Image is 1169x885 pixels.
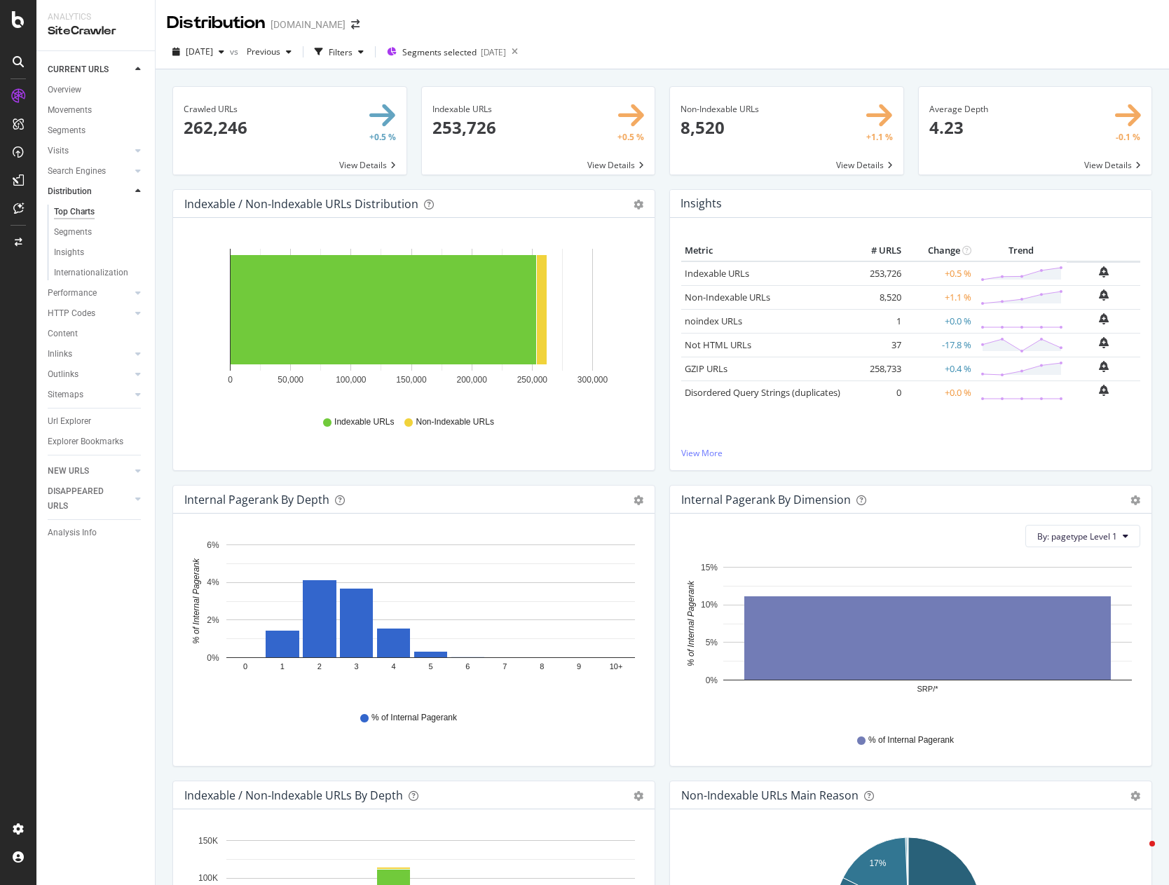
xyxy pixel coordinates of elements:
[48,464,89,479] div: NEW URLS
[48,164,106,179] div: Search Engines
[905,333,975,357] td: -17.8 %
[1037,530,1117,542] span: By: pagetype Level 1
[191,558,201,644] text: % of Internal Pagerank
[351,20,360,29] div: arrow-right-arrow-left
[849,285,905,309] td: 8,520
[1099,266,1109,277] div: bell-plus
[48,103,92,118] div: Movements
[54,205,145,219] a: Top Charts
[685,267,749,280] a: Indexable URLs
[48,144,69,158] div: Visits
[278,375,303,385] text: 50,000
[540,663,544,671] text: 8
[456,375,487,385] text: 200,000
[905,240,975,261] th: Change
[48,11,144,23] div: Analytics
[465,663,470,671] text: 6
[849,261,905,286] td: 253,726
[184,493,329,507] div: Internal Pagerank by Depth
[610,663,623,671] text: 10+
[905,285,975,309] td: +1.1 %
[685,362,727,375] a: GZIP URLs
[271,18,346,32] div: [DOMAIN_NAME]
[681,240,849,261] th: Metric
[207,653,219,663] text: 0%
[503,663,507,671] text: 7
[241,46,280,57] span: Previous
[686,580,696,666] text: % of Internal Pagerank
[309,41,369,63] button: Filters
[681,493,851,507] div: Internal Pagerank By Dimension
[634,495,643,505] div: gear
[230,46,241,57] span: vs
[701,601,718,610] text: 10%
[48,434,123,449] div: Explorer Bookmarks
[905,380,975,404] td: +0.0 %
[243,663,247,671] text: 0
[48,367,78,382] div: Outlinks
[685,315,742,327] a: noindex URLs
[392,663,396,671] text: 4
[48,387,131,402] a: Sitemaps
[48,327,145,341] a: Content
[48,62,109,77] div: CURRENT URLS
[975,240,1067,261] th: Trend
[48,347,131,362] a: Inlinks
[48,464,131,479] a: NEW URLS
[868,734,954,746] span: % of Internal Pagerank
[681,447,1140,459] a: View More
[905,357,975,380] td: +0.4 %
[48,484,118,514] div: DISAPPEARED URLS
[48,414,91,429] div: Url Explorer
[634,791,643,801] div: gear
[184,240,638,403] svg: A chart.
[48,83,145,97] a: Overview
[48,347,72,362] div: Inlinks
[681,558,1135,721] svg: A chart.
[577,663,581,671] text: 9
[371,712,457,724] span: % of Internal Pagerank
[416,416,493,428] span: Non-Indexable URLs
[849,357,905,380] td: 258,733
[48,306,95,321] div: HTTP Codes
[48,484,131,514] a: DISAPPEARED URLS
[184,197,418,211] div: Indexable / Non-Indexable URLs Distribution
[48,526,145,540] a: Analysis Info
[54,266,145,280] a: Internationalization
[241,41,297,63] button: Previous
[517,375,548,385] text: 250,000
[48,144,131,158] a: Visits
[701,563,718,572] text: 15%
[329,46,353,58] div: Filters
[48,83,81,97] div: Overview
[280,663,285,671] text: 1
[396,375,427,385] text: 150,000
[681,194,722,213] h4: Insights
[54,266,128,280] div: Internationalization
[48,123,145,138] a: Segments
[849,333,905,357] td: 37
[54,225,145,240] a: Segments
[428,663,432,671] text: 5
[54,245,84,260] div: Insights
[685,291,770,303] a: Non-Indexable URLs
[184,788,403,802] div: Indexable / Non-Indexable URLs by Depth
[1025,525,1140,547] button: By: pagetype Level 1
[54,225,92,240] div: Segments
[48,526,97,540] div: Analysis Info
[706,638,718,647] text: 5%
[681,788,859,802] div: Non-Indexable URLs Main Reason
[48,184,131,199] a: Distribution
[381,41,506,63] button: Segments selected[DATE]
[48,286,97,301] div: Performance
[167,11,265,35] div: Distribution
[1099,313,1109,324] div: bell-plus
[1099,361,1109,372] div: bell-plus
[685,338,751,351] a: Not HTML URLs
[481,46,506,58] div: [DATE]
[336,375,367,385] text: 100,000
[198,874,218,884] text: 100K
[48,164,131,179] a: Search Engines
[869,858,886,868] text: 17%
